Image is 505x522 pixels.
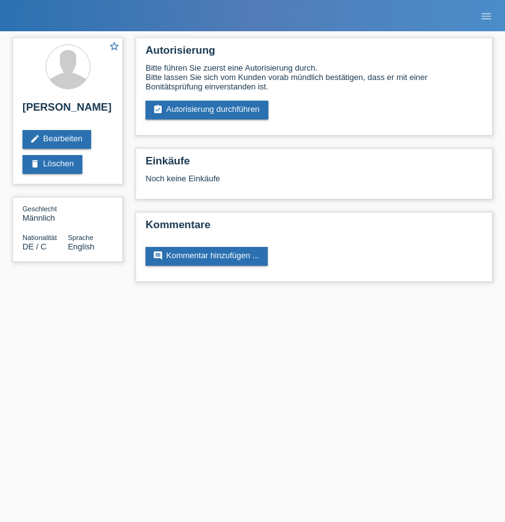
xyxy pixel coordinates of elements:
[145,247,268,266] a: commentKommentar hinzufügen ...
[22,242,46,251] span: Deutschland / C / 07.11.1972
[145,155,483,174] h2: Einkäufe
[22,130,91,149] a: editBearbeiten
[22,101,113,120] h2: [PERSON_NAME]
[145,174,483,193] div: Noch keine Einkäufe
[474,12,499,19] a: menu
[22,155,82,174] a: deleteLöschen
[145,101,268,119] a: assignment_turned_inAutorisierung durchführen
[145,63,483,91] div: Bitte führen Sie zuerst eine Autorisierung durch. Bitte lassen Sie sich vom Kunden vorab mündlich...
[22,204,68,223] div: Männlich
[109,41,120,54] a: star_border
[480,10,493,23] i: menu
[22,205,57,213] span: Geschlecht
[68,242,95,251] span: English
[22,234,57,241] span: Nationalität
[145,219,483,238] h2: Kommentare
[153,251,163,261] i: comment
[109,41,120,52] i: star_border
[153,104,163,114] i: assignment_turned_in
[30,134,40,144] i: edit
[145,44,483,63] h2: Autorisierung
[30,159,40,169] i: delete
[68,234,94,241] span: Sprache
